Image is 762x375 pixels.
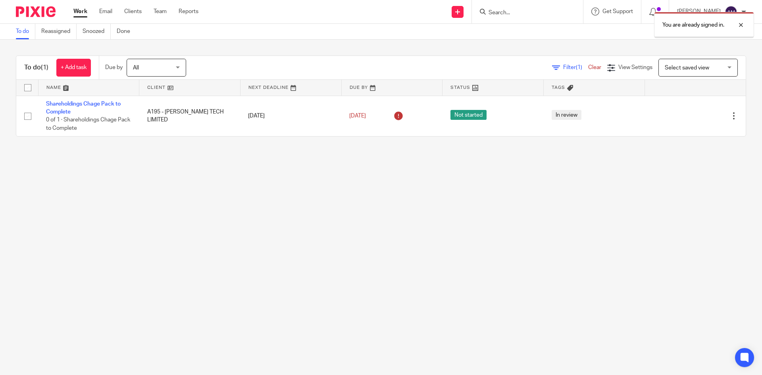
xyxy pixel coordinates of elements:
[46,101,121,115] a: Shareholdings Chage Pack to Complete
[16,24,35,39] a: To do
[349,113,366,119] span: [DATE]
[83,24,111,39] a: Snoozed
[552,85,565,90] span: Tags
[117,24,136,39] a: Done
[450,110,487,120] span: Not started
[41,64,48,71] span: (1)
[618,65,652,70] span: View Settings
[139,96,241,136] td: A195 - [PERSON_NAME] TECH LIMITED
[662,21,724,29] p: You are already signed in.
[105,63,123,71] p: Due by
[24,63,48,72] h1: To do
[552,110,581,120] span: In review
[56,59,91,77] a: + Add task
[154,8,167,15] a: Team
[73,8,87,15] a: Work
[99,8,112,15] a: Email
[16,6,56,17] img: Pixie
[41,24,77,39] a: Reassigned
[133,65,139,71] span: All
[588,65,601,70] a: Clear
[240,96,341,136] td: [DATE]
[46,117,130,131] span: 0 of 1 · Shareholdings Chage Pack to Complete
[725,6,737,18] img: svg%3E
[576,65,582,70] span: (1)
[563,65,588,70] span: Filter
[179,8,198,15] a: Reports
[665,65,709,71] span: Select saved view
[124,8,142,15] a: Clients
